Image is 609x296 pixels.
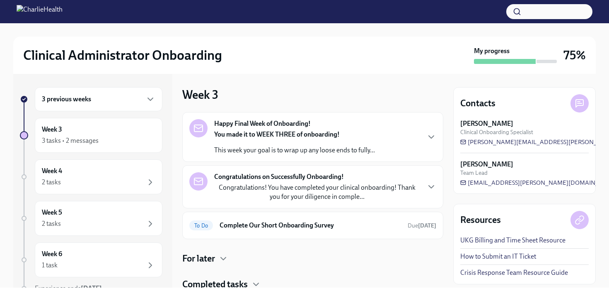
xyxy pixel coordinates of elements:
[408,222,436,230] span: October 7th, 2025 10:00
[42,208,62,217] h6: Week 5
[563,48,586,63] h3: 75%
[408,222,436,229] span: Due
[460,160,513,169] strong: [PERSON_NAME]
[182,252,215,265] h4: For later
[460,236,565,245] a: UKG Billing and Time Sheet Resource
[42,261,58,270] div: 1 task
[460,128,533,136] span: Clinical Onboarding Specialist
[42,95,91,104] h6: 3 previous weeks
[182,252,443,265] div: For later
[81,284,102,292] strong: [DATE]
[220,221,401,230] h6: Complete Our Short Onboarding Survey
[214,119,311,128] strong: Happy Final Week of Onboarding!
[214,172,344,181] strong: Congratulations on Successfully Onboarding!
[189,219,436,232] a: To DoComplete Our Short Onboarding SurveyDue[DATE]
[20,159,162,194] a: Week 42 tasks
[20,242,162,277] a: Week 61 task
[35,87,162,111] div: 3 previous weeks
[23,47,222,64] h2: Clinical Administrator Onboarding
[214,130,340,138] strong: You made it to WEEK THREE of onboarding!
[42,178,61,187] div: 2 tasks
[460,169,488,177] span: Team Lead
[460,119,513,128] strong: [PERSON_NAME]
[35,284,102,292] span: Experience ends
[214,183,420,201] p: Congratulations! You have completed your clinical onboarding! Thank you for your diligence in com...
[460,252,536,261] a: How to Submit an IT Ticket
[17,5,63,18] img: CharlieHealth
[474,46,510,56] strong: My progress
[189,223,213,229] span: To Do
[42,166,62,176] h6: Week 4
[182,278,443,291] div: Completed tasks
[460,268,568,277] a: Crisis Response Team Resource Guide
[42,136,99,145] div: 3 tasks • 2 messages
[460,97,495,110] h4: Contacts
[460,214,501,226] h4: Resources
[418,222,436,229] strong: [DATE]
[182,278,248,291] h4: Completed tasks
[20,118,162,153] a: Week 33 tasks • 2 messages
[214,146,375,155] p: This week your goal is to wrap up any loose ends to fully...
[182,87,218,102] h3: Week 3
[42,125,62,134] h6: Week 3
[42,219,61,228] div: 2 tasks
[20,201,162,236] a: Week 52 tasks
[42,250,62,259] h6: Week 6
